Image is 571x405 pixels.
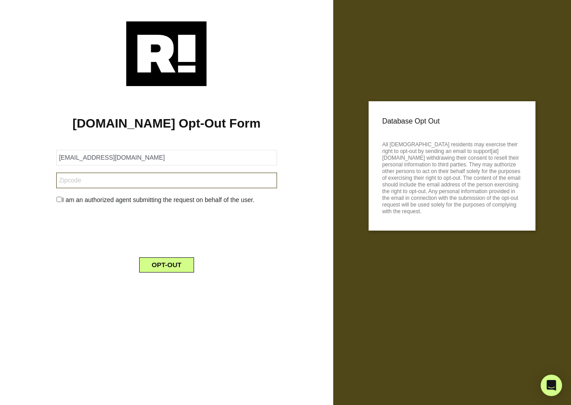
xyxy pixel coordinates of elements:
[126,21,207,86] img: Retention.com
[382,115,522,128] p: Database Opt Out
[99,212,234,247] iframe: reCAPTCHA
[139,257,194,273] button: OPT-OUT
[13,116,320,131] h1: [DOMAIN_NAME] Opt-Out Form
[382,139,522,215] p: All [DEMOGRAPHIC_DATA] residents may exercise their right to opt-out by sending an email to suppo...
[56,150,277,165] input: Email Address
[50,195,283,205] div: I am an authorized agent submitting the request on behalf of the user.
[56,173,277,188] input: Zipcode
[541,375,562,396] div: Open Intercom Messenger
